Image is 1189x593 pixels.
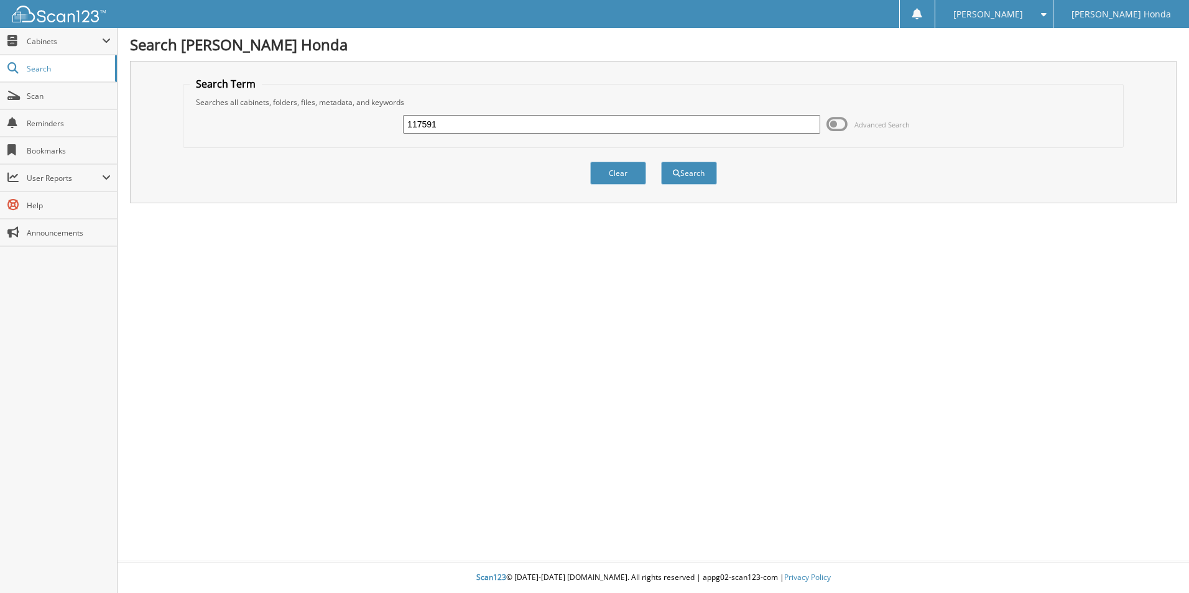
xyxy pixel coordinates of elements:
[661,162,717,185] button: Search
[590,162,646,185] button: Clear
[784,572,831,582] a: Privacy Policy
[27,200,111,211] span: Help
[27,91,111,101] span: Scan
[27,118,111,129] span: Reminders
[190,97,1117,108] div: Searches all cabinets, folders, files, metadata, and keywords
[1071,11,1171,18] span: [PERSON_NAME] Honda
[118,563,1189,593] div: © [DATE]-[DATE] [DOMAIN_NAME]. All rights reserved | appg02-scan123-com |
[27,145,111,156] span: Bookmarks
[190,77,262,91] legend: Search Term
[27,173,102,183] span: User Reports
[27,36,102,47] span: Cabinets
[27,63,109,74] span: Search
[27,228,111,238] span: Announcements
[854,120,910,129] span: Advanced Search
[1127,533,1189,593] iframe: Chat Widget
[953,11,1023,18] span: [PERSON_NAME]
[476,572,506,582] span: Scan123
[12,6,106,22] img: scan123-logo-white.svg
[130,34,1177,55] h1: Search [PERSON_NAME] Honda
